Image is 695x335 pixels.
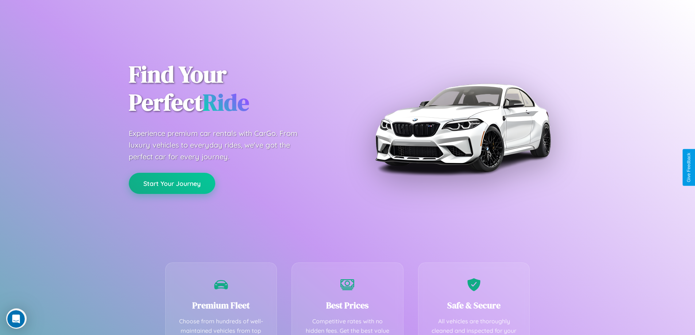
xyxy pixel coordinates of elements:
span: Ride [203,86,249,118]
h3: Best Prices [303,299,392,311]
iframe: Intercom live chat [7,310,25,328]
p: Experience premium car rentals with CarGo. From luxury vehicles to everyday rides, we've got the ... [129,128,311,163]
h3: Safe & Secure [429,299,519,311]
iframe: Intercom live chat discovery launcher [6,308,27,329]
h1: Find Your Perfect [129,61,337,117]
img: Premium BMW car rental vehicle [371,36,554,219]
button: Start Your Journey [129,173,215,194]
div: Give Feedback [686,153,691,182]
h3: Premium Fleet [177,299,266,311]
